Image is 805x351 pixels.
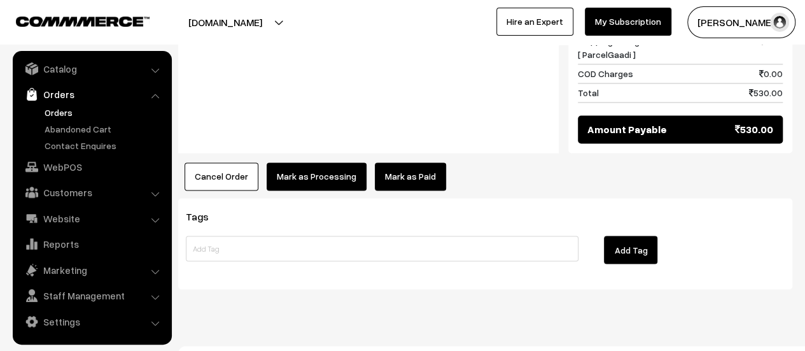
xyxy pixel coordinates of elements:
button: [PERSON_NAME] [687,6,795,38]
a: Customers [16,181,167,204]
a: Reports [16,233,167,255]
input: Add Tag [186,236,578,261]
button: Add Tag [604,236,657,264]
a: Mark as Paid [375,162,446,190]
span: COD Charges [578,67,633,80]
span: Tags [186,210,224,223]
span: 530.00 [749,86,783,99]
a: Marketing [16,259,167,282]
a: Staff Management [16,284,167,307]
span: 0.00 [759,34,783,61]
button: Cancel Order [185,162,258,190]
span: Shipping Charges [ ParcelGaadi ] [578,34,650,61]
a: Orders [41,106,167,119]
a: COMMMERCE [16,13,127,28]
a: Orders [16,83,167,106]
button: [DOMAIN_NAME] [144,6,307,38]
span: 0.00 [759,67,783,80]
a: My Subscription [585,8,671,36]
a: Abandoned Cart [41,122,167,136]
a: Catalog [16,57,167,80]
span: Total [578,86,599,99]
a: Hire an Expert [496,8,573,36]
a: WebPOS [16,155,167,178]
img: COMMMERCE [16,17,150,26]
a: Contact Enquires [41,139,167,152]
a: Website [16,207,167,230]
img: user [770,13,789,32]
a: Settings [16,310,167,333]
span: Amount Payable [587,122,667,137]
span: 530.00 [735,122,773,137]
button: Mark as Processing [267,162,367,190]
